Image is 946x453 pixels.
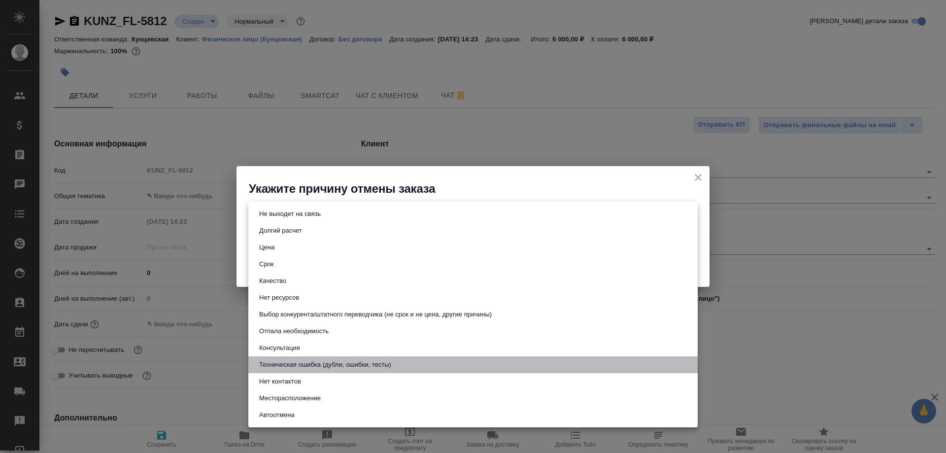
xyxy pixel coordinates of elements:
button: Автоотмена [256,410,298,420]
button: Срок [256,259,277,270]
button: Долгий расчет [256,225,305,236]
button: Месторасположение [256,393,324,404]
button: Нет контактов [256,376,304,387]
button: Цена [256,242,277,253]
button: Нет ресурсов [256,292,302,303]
button: Консультация [256,343,303,353]
button: Качество [256,276,289,286]
button: Отпала необходимость [256,326,332,337]
button: Техническая ошибка (дубли, ошибки, тесты) [256,359,394,370]
button: Выбор конкурента/штатного переводчика (не срок и не цена, другие причины) [256,309,495,320]
button: Не выходит на связь [256,209,324,219]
